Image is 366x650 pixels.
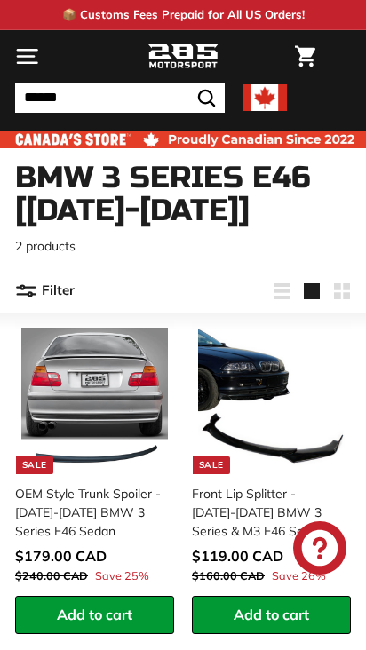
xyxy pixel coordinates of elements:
h1: BMW 3 Series E46 [[DATE]-[DATE]] [15,162,351,228]
button: Filter [15,270,75,313]
p: 📦 Customs Fees Prepaid for All US Orders! [62,6,305,24]
img: Logo_285_Motorsport_areodynamics_components [147,42,219,72]
span: Save 25% [95,567,149,584]
div: Sale [16,456,53,474]
a: Cart [286,31,324,82]
button: Add to cart [15,596,174,634]
a: Sale bmw e46 front lip Front Lip Splitter - [DATE]-[DATE] BMW 3 Series & M3 E46 Sedan Save 26% [192,321,351,596]
span: Add to cart [57,606,132,623]
span: $240.00 CAD [15,568,88,583]
img: bmw e46 front lip [198,328,345,474]
div: Sale [193,456,230,474]
div: Front Lip Splitter - [DATE]-[DATE] BMW 3 Series & M3 E46 Sedan [192,485,340,541]
inbox-online-store-chat: Shopify online store chat [288,521,352,579]
button: Add to cart [192,596,351,634]
span: $119.00 CAD [192,547,283,565]
a: Sale OEM Style Trunk Spoiler - [DATE]-[DATE] BMW 3 Series E46 Sedan Save 25% [15,321,174,596]
input: Search [15,83,225,113]
span: Save 26% [272,567,326,584]
span: $160.00 CAD [192,568,265,583]
span: $179.00 CAD [15,547,107,565]
p: 2 products [15,237,351,256]
div: OEM Style Trunk Spoiler - [DATE]-[DATE] BMW 3 Series E46 Sedan [15,485,163,541]
span: Add to cart [234,606,309,623]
